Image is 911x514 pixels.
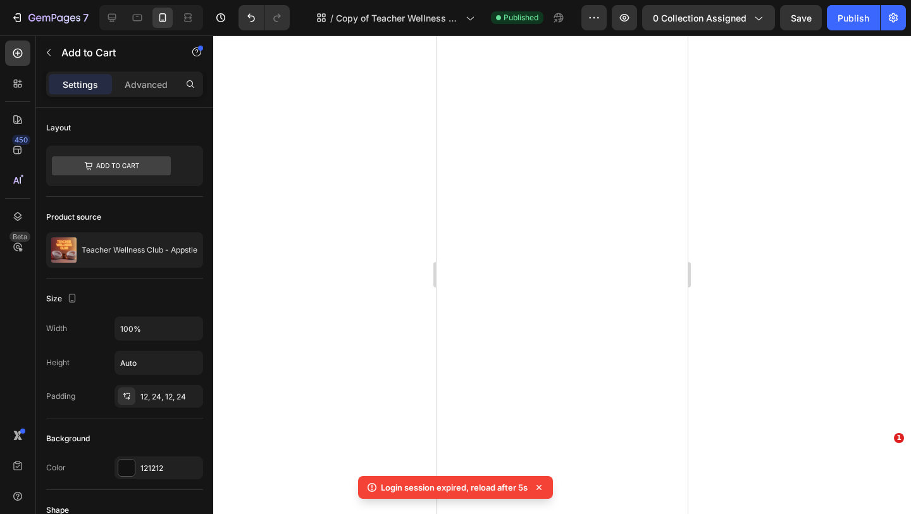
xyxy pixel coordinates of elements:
[61,45,169,60] p: Add to Cart
[63,78,98,91] p: Settings
[868,452,898,482] iframe: Intercom live chat
[642,5,775,30] button: 0 collection assigned
[115,351,202,374] input: Auto
[653,11,747,25] span: 0 collection assigned
[381,481,528,494] p: Login session expired, reload after 5s
[140,391,200,403] div: 12, 24, 12, 24
[46,357,70,368] div: Height
[791,13,812,23] span: Save
[5,5,94,30] button: 7
[336,11,461,25] span: Copy of Teacher Wellness Club
[46,122,71,134] div: Layout
[51,237,77,263] img: product feature img
[115,317,202,340] input: Auto
[46,211,101,223] div: Product source
[83,10,89,25] p: 7
[46,462,66,473] div: Color
[437,35,688,514] iframe: Design area
[82,246,197,254] p: Teacher Wellness Club - Appstle
[140,463,200,474] div: 121212
[46,391,75,402] div: Padding
[46,291,80,308] div: Size
[838,11,869,25] div: Publish
[125,78,168,91] p: Advanced
[12,135,30,145] div: 450
[239,5,290,30] div: Undo/Redo
[780,5,822,30] button: Save
[827,5,880,30] button: Publish
[504,12,538,23] span: Published
[46,433,90,444] div: Background
[46,323,67,334] div: Width
[9,232,30,242] div: Beta
[330,11,333,25] span: /
[894,433,904,443] span: 1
